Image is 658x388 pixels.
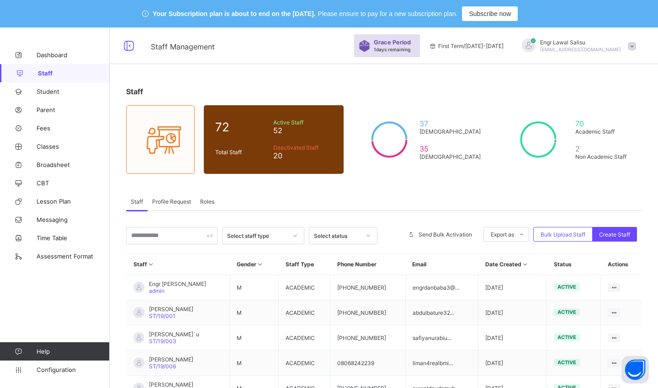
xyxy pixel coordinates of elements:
[37,198,110,205] span: Lesson Plan
[419,128,481,135] span: [DEMOGRAPHIC_DATA]
[429,43,504,49] span: session/term information
[491,231,514,238] span: Export as
[230,300,279,325] td: M
[419,153,481,160] span: [DEMOGRAPHIC_DATA]
[147,261,155,268] i: Sort in Ascending Order
[575,144,630,153] span: 2
[599,231,630,238] span: Create Staff
[575,119,630,128] span: 70
[540,39,621,46] span: Engr Lawal Salisu
[230,254,279,275] th: Gender
[405,300,478,325] td: abdulbature32...
[478,254,547,275] th: Date Created
[279,350,330,376] td: ACADEMIC
[37,88,110,95] span: Student
[200,198,214,205] span: Roles
[37,253,110,260] span: Assessment Format
[149,306,193,313] span: [PERSON_NAME]
[215,120,269,134] span: 72
[37,51,110,59] span: Dashboard
[374,39,411,46] span: Grace Period
[557,334,576,340] span: active
[37,161,110,168] span: Broadsheet
[314,232,361,239] div: Select status
[151,42,215,51] span: Staff Management
[149,331,199,338] span: [PERSON_NAME]`u
[152,198,191,205] span: Profile Request
[540,47,621,52] span: [EMAIL_ADDRESS][DOMAIN_NAME]
[37,143,110,150] span: Classes
[230,275,279,300] td: M
[273,151,332,160] span: 20
[330,325,405,350] td: [PHONE_NUMBER]
[469,10,511,17] span: Subscribe now
[131,198,143,205] span: Staff
[621,356,649,383] button: Open asap
[330,254,405,275] th: Phone Number
[149,338,176,345] span: ST/19/003
[37,366,109,373] span: Configuration
[273,126,332,135] span: 52
[478,275,547,300] td: [DATE]
[149,280,206,287] span: Engr [PERSON_NAME]
[405,350,478,376] td: liman4realbmi...
[557,359,576,366] span: active
[149,381,193,388] span: [PERSON_NAME]
[557,284,576,290] span: active
[127,254,230,275] th: Staff
[149,363,176,370] span: ST/19/006
[405,325,478,350] td: safiyanurabiu...
[126,87,143,96] span: Staff
[419,144,481,153] span: 35
[419,119,481,128] span: 37
[330,275,405,300] td: [PHONE_NUMBER]
[575,153,630,160] span: Non Academic Staff
[279,254,330,275] th: Staff Type
[405,275,478,300] td: engrdanbaba3@...
[601,254,642,275] th: Actions
[149,356,193,363] span: [PERSON_NAME]
[37,348,109,355] span: Help
[230,325,279,350] td: M
[330,300,405,325] td: [PHONE_NUMBER]
[478,325,547,350] td: [DATE]
[213,146,271,158] div: Total Staff
[153,10,315,17] span: Your Subscription plan is about to end on the [DATE].
[318,10,458,17] span: Please ensure to pay for a new subscription plan.
[38,70,110,77] span: Staff
[521,261,529,268] i: Sort in Ascending Order
[37,106,110,113] span: Parent
[149,287,164,294] span: admin
[513,38,641,54] div: Engr LawalSalisu
[478,350,547,376] td: [DATE]
[227,232,287,239] div: Select staff type
[547,254,601,275] th: Status
[405,254,478,275] th: Email
[359,40,370,52] img: sticker-purple.71386a28dfed39d6af7621340158ba97.svg
[37,216,110,223] span: Messaging
[330,350,405,376] td: 08068242239
[256,261,264,268] i: Sort in Ascending Order
[557,309,576,315] span: active
[279,325,330,350] td: ACADEMIC
[37,234,110,242] span: Time Table
[273,144,332,151] span: Deactivated Staff
[478,300,547,325] td: [DATE]
[575,128,630,135] span: Academic Staff
[37,179,110,187] span: CBT
[541,231,585,238] span: Bulk Upload Staff
[149,313,175,319] span: ST/19/001
[279,300,330,325] td: ACADEMIC
[419,231,472,238] span: Send Bulk Activation
[279,275,330,300] td: ACADEMIC
[374,47,410,52] span: 1 days remaining
[273,119,332,126] span: Active Staff
[230,350,279,376] td: M
[37,124,110,132] span: Fees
